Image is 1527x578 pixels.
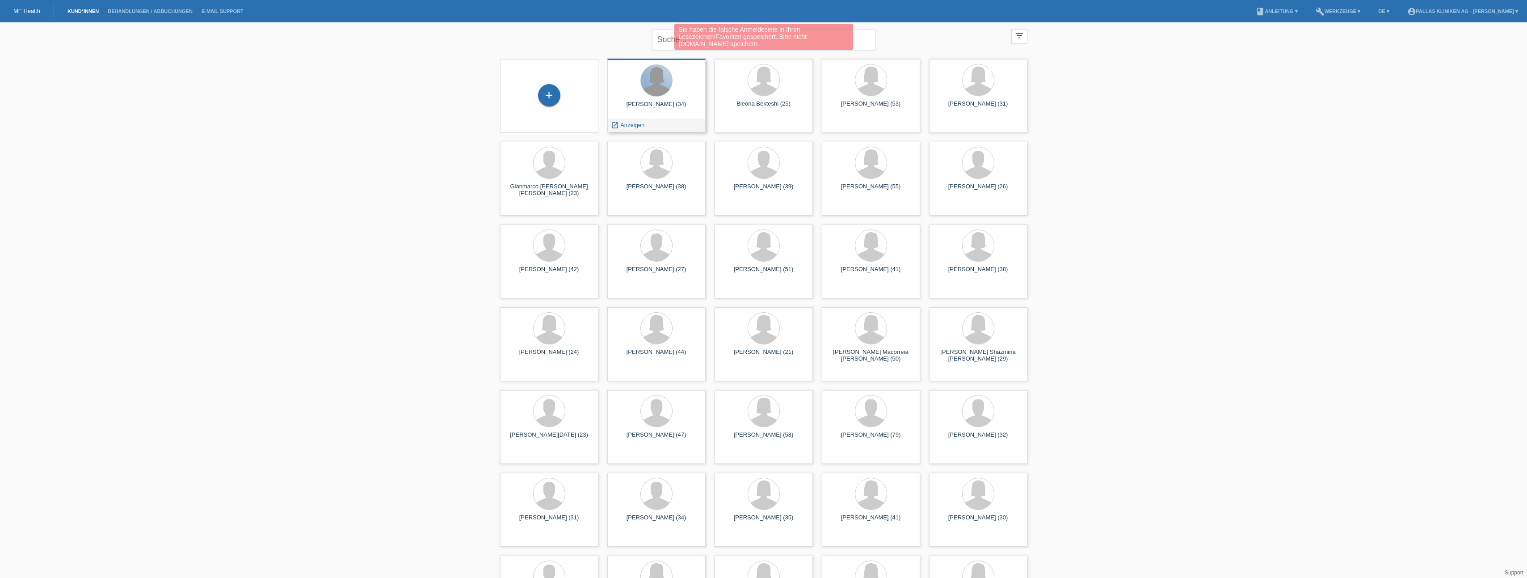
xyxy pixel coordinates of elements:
i: launch [611,121,619,129]
div: [PERSON_NAME] (79) [829,431,913,446]
div: [PERSON_NAME] (30) [936,514,1020,528]
div: [PERSON_NAME] (55) [829,183,913,197]
div: Kund*in hinzufügen [538,88,560,103]
a: account_circlePallas Kliniken AG - [PERSON_NAME] ▾ [1403,8,1523,14]
div: [PERSON_NAME] (42) [507,266,591,280]
i: account_circle [1407,7,1416,16]
div: [PERSON_NAME] (38) [614,183,698,197]
span: Anzeigen [620,122,644,128]
a: MF Health [13,8,40,14]
div: [PERSON_NAME] (41) [829,514,913,528]
div: [PERSON_NAME] (21) [722,348,806,363]
div: [PERSON_NAME] (31) [936,100,1020,115]
div: [PERSON_NAME] (32) [936,431,1020,446]
div: [PERSON_NAME] (34) [614,514,698,528]
a: DE ▾ [1374,8,1393,14]
a: Kund*innen [63,8,103,14]
div: [PERSON_NAME] (51) [722,266,806,280]
a: buildWerkzeuge ▾ [1311,8,1365,14]
div: [PERSON_NAME] (35) [722,514,806,528]
i: book [1256,7,1265,16]
div: [PERSON_NAME] (24) [507,348,591,363]
div: [PERSON_NAME] (41) [829,266,913,280]
div: [PERSON_NAME][DATE] (23) [507,431,591,446]
a: bookAnleitung ▾ [1251,8,1302,14]
div: Bleona Bekteshi (25) [722,100,806,115]
div: [PERSON_NAME] Macorreia [PERSON_NAME] (50) [829,348,913,363]
div: [PERSON_NAME] (47) [614,431,698,446]
i: build [1316,7,1325,16]
div: [PERSON_NAME] (27) [614,266,698,280]
a: Support [1505,569,1523,576]
div: [PERSON_NAME] (26) [936,183,1020,197]
a: Behandlungen / Abbuchungen [103,8,197,14]
div: Sie haben die falsche Anmeldeseite in Ihren Lesezeichen/Favoriten gespeichert. Bitte nicht [DOMAI... [674,24,853,50]
a: launch Anzeigen [611,122,645,128]
div: [PERSON_NAME] (58) [722,431,806,446]
div: [PERSON_NAME] (53) [829,100,913,115]
div: [PERSON_NAME] (39) [722,183,806,197]
div: [PERSON_NAME] (31) [507,514,591,528]
div: [PERSON_NAME] (34) [614,101,698,115]
div: Gianmarco [PERSON_NAME] [PERSON_NAME] (23) [507,183,591,197]
div: [PERSON_NAME] (44) [614,348,698,363]
div: [PERSON_NAME] Shazmina [PERSON_NAME] (29) [936,348,1020,363]
div: [PERSON_NAME] (38) [936,266,1020,280]
a: E-Mail Support [197,8,248,14]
